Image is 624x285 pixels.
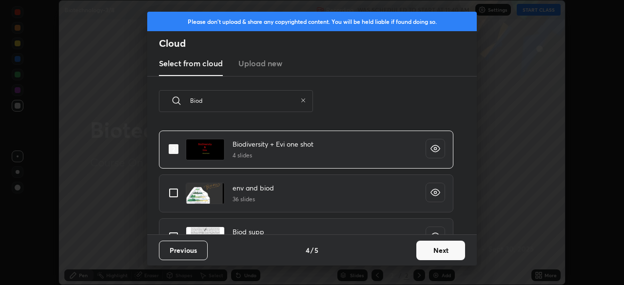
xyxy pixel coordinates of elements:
h4: Biodiversity + Evi one shot [233,139,313,149]
h3: Select from cloud [159,57,223,69]
h5: 36 slides [233,195,274,204]
h4: 5 [314,245,318,255]
img: 16987779480OVTS4.pdf [186,227,225,248]
div: grid [147,123,465,234]
h4: 4 [306,245,310,255]
div: Please don't upload & share any copyrighted content. You will be held liable if found doing so. [147,12,477,31]
button: Next [416,241,465,260]
input: Search [190,80,296,121]
h4: Biod supp [233,227,264,237]
h4: env and biod [233,183,274,193]
img: 1698777414D849I7.pdf [186,139,225,160]
h2: Cloud [159,37,477,50]
button: Previous [159,241,208,260]
h5: 4 slides [233,151,313,160]
h4: / [311,245,313,255]
img: 1698777472IDFRY4.pdf [186,183,225,204]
